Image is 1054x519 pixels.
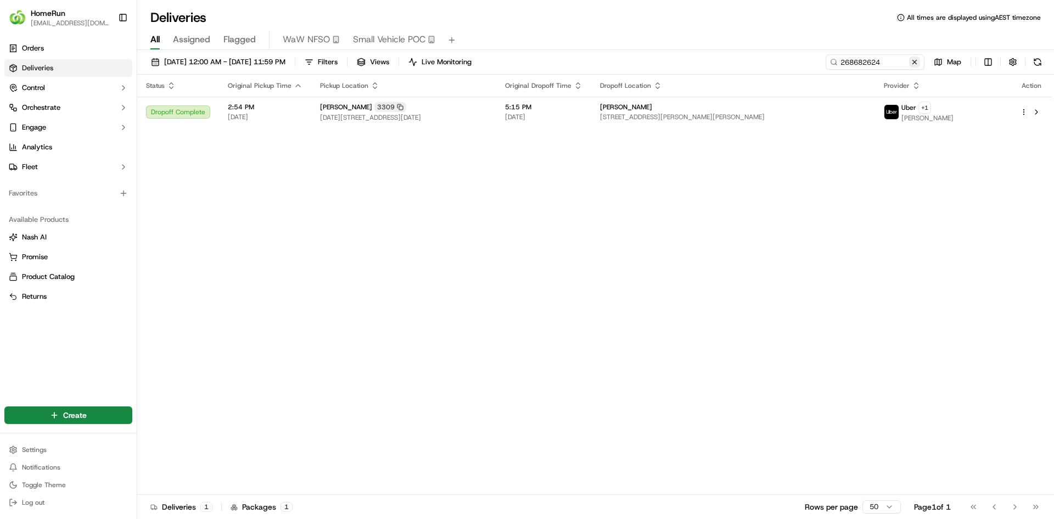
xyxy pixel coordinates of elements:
[22,292,47,302] span: Returns
[918,102,931,114] button: +1
[884,81,910,90] span: Provider
[22,162,38,172] span: Fleet
[600,81,651,90] span: Dropoff Location
[318,57,338,67] span: Filters
[22,445,47,454] span: Settings
[505,81,571,90] span: Original Dropoff Time
[9,272,128,282] a: Product Catalog
[22,481,66,489] span: Toggle Theme
[173,33,210,46] span: Assigned
[353,33,425,46] span: Small Vehicle POC
[4,185,132,202] div: Favorites
[805,501,858,512] p: Rows per page
[947,57,961,67] span: Map
[4,79,132,97] button: Control
[4,4,114,31] button: HomeRunHomeRun[EMAIL_ADDRESS][DOMAIN_NAME]
[63,410,87,421] span: Create
[4,248,132,266] button: Promise
[146,54,290,70] button: [DATE] 12:00 AM - [DATE] 11:59 PM
[231,501,293,512] div: Packages
[422,57,472,67] span: Live Monitoring
[228,113,302,121] span: [DATE]
[4,99,132,116] button: Orchestrate
[228,81,291,90] span: Original Pickup Time
[31,8,65,19] button: HomeRun
[4,268,132,286] button: Product Catalog
[4,228,132,246] button: Nash AI
[374,102,406,112] div: 3309
[9,9,26,26] img: HomeRun
[600,103,652,111] span: [PERSON_NAME]
[22,63,53,73] span: Deliveries
[22,463,60,472] span: Notifications
[352,54,394,70] button: Views
[22,498,44,507] span: Log out
[22,142,52,152] span: Analytics
[22,272,75,282] span: Product Catalog
[4,460,132,475] button: Notifications
[929,54,966,70] button: Map
[1020,81,1043,90] div: Action
[320,103,372,111] span: [PERSON_NAME]
[200,502,212,512] div: 1
[914,501,951,512] div: Page 1 of 1
[4,495,132,510] button: Log out
[884,105,899,119] img: uber-new-logo.jpeg
[150,33,160,46] span: All
[370,57,389,67] span: Views
[403,54,476,70] button: Live Monitoring
[4,119,132,136] button: Engage
[4,288,132,305] button: Returns
[901,114,954,122] span: [PERSON_NAME]
[600,113,866,121] span: [STREET_ADDRESS][PERSON_NAME][PERSON_NAME]
[4,477,132,493] button: Toggle Theme
[907,13,1041,22] span: All times are displayed using AEST timezone
[22,232,47,242] span: Nash AI
[1030,54,1045,70] button: Refresh
[22,122,46,132] span: Engage
[150,9,206,26] h1: Deliveries
[4,59,132,77] a: Deliveries
[4,40,132,57] a: Orders
[901,103,916,112] span: Uber
[320,81,368,90] span: Pickup Location
[9,232,128,242] a: Nash AI
[22,83,45,93] span: Control
[9,292,128,302] a: Returns
[4,406,132,424] button: Create
[146,81,165,90] span: Status
[150,501,212,512] div: Deliveries
[505,103,582,111] span: 5:15 PM
[4,442,132,457] button: Settings
[4,211,132,228] div: Available Products
[320,113,487,122] span: [DATE][STREET_ADDRESS][DATE]
[300,54,343,70] button: Filters
[31,19,109,27] button: [EMAIL_ADDRESS][DOMAIN_NAME]
[22,43,44,53] span: Orders
[22,103,60,113] span: Orchestrate
[223,33,256,46] span: Flagged
[505,113,582,121] span: [DATE]
[4,158,132,176] button: Fleet
[4,138,132,156] a: Analytics
[826,54,924,70] input: Type to search
[22,252,48,262] span: Promise
[281,502,293,512] div: 1
[228,103,302,111] span: 2:54 PM
[283,33,330,46] span: WaW NFSO
[164,57,285,67] span: [DATE] 12:00 AM - [DATE] 11:59 PM
[9,252,128,262] a: Promise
